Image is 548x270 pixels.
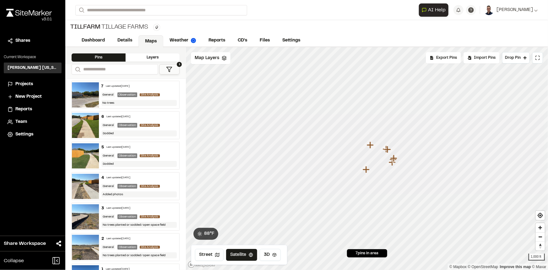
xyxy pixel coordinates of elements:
[276,35,307,47] a: Settings
[191,38,196,43] img: precipai.png
[101,123,115,128] div: General
[101,184,115,189] div: General
[464,52,500,63] div: Import Pins into your project
[536,211,545,220] button: Find my location
[72,174,99,199] img: file
[8,106,58,113] a: Reports
[101,84,104,89] div: 7
[101,252,177,258] div: No trees planted or sodded / open space field
[101,92,115,97] div: General
[72,53,126,62] div: Pins
[75,5,87,15] button: Search
[101,214,115,219] div: General
[367,141,375,149] div: Map marker
[70,23,148,32] div: Tillage Farms
[117,245,137,250] div: Observation
[6,9,52,17] img: rebrand.png
[505,55,521,61] span: Drop Pin
[231,35,253,47] a: CD's
[4,240,46,247] span: Share Workspace
[15,93,42,100] span: New Project
[101,206,104,211] div: 3
[106,146,130,149] div: Last updated [DATE]
[390,156,398,164] div: Map marker
[140,215,160,218] span: Site Analysis
[72,143,99,168] img: file
[140,185,160,188] span: Site Analysis
[419,3,448,17] button: Open AI Assistant
[101,100,177,106] div: No trees
[70,23,100,32] span: TILLFARM
[72,204,99,229] img: file
[8,65,58,71] h3: [PERSON_NAME] [US_STATE]
[101,191,177,197] div: Added photos
[529,254,545,261] div: 1,000 ft
[15,131,33,138] span: Settings
[117,184,137,189] div: Observation
[106,85,130,88] div: Last updated [DATE]
[193,228,218,240] button: 88°F
[72,113,99,138] img: file
[426,52,461,63] div: No pins available to export
[138,35,163,47] a: Maps
[355,251,378,256] span: 7 pins in area
[101,153,115,158] div: General
[202,35,231,47] a: Reports
[188,261,215,268] a: Mapbox logo
[536,241,545,251] button: Reset bearing to north
[502,52,530,63] button: Drop Pin
[101,114,104,120] div: 6
[4,54,62,60] p: Current Workspace
[159,64,180,74] button: 1
[117,153,137,158] div: Observation
[72,82,99,107] img: file
[111,35,138,47] a: Details
[363,166,371,174] div: Map marker
[4,257,24,265] span: Collapse
[449,265,467,269] a: Mapbox
[8,131,58,138] a: Settings
[101,161,177,167] div: Sodded
[140,124,160,127] span: Site Analysis
[260,249,281,261] button: 3D
[484,5,538,15] button: [PERSON_NAME]
[15,118,27,125] span: Team
[226,249,257,261] button: Satellite
[484,5,494,15] img: User
[101,245,115,250] div: General
[101,175,104,181] div: 4
[253,35,276,47] a: Files
[532,265,546,269] a: Maxar
[8,93,58,100] a: New Project
[428,6,446,14] span: AI Help
[153,24,160,31] button: Edit Tags
[436,55,457,61] span: Export Pins
[177,62,182,67] span: 1
[536,232,545,241] button: Zoom out
[101,130,177,136] div: Sodded
[140,93,160,96] span: Site Analysis
[117,214,137,219] div: Observation
[204,230,214,237] span: 88 ° F
[126,53,180,62] div: Layers
[195,249,224,261] button: Street
[384,146,392,154] div: Map marker
[419,3,451,17] div: Open AI Assistant
[15,37,30,44] span: Shares
[163,35,202,47] a: Weather
[468,265,498,269] a: OpenStreetMap
[500,265,531,269] a: Map feedback
[140,246,160,249] span: Site Analysis
[140,154,160,157] span: Site Analysis
[536,223,545,232] button: Zoom in
[72,64,83,74] button: Search
[8,81,58,88] a: Projects
[101,222,177,228] div: No trees planted or sodded / open space field
[186,47,548,270] canvas: Map
[101,145,104,150] div: 5
[106,207,130,210] div: Last updated [DATE]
